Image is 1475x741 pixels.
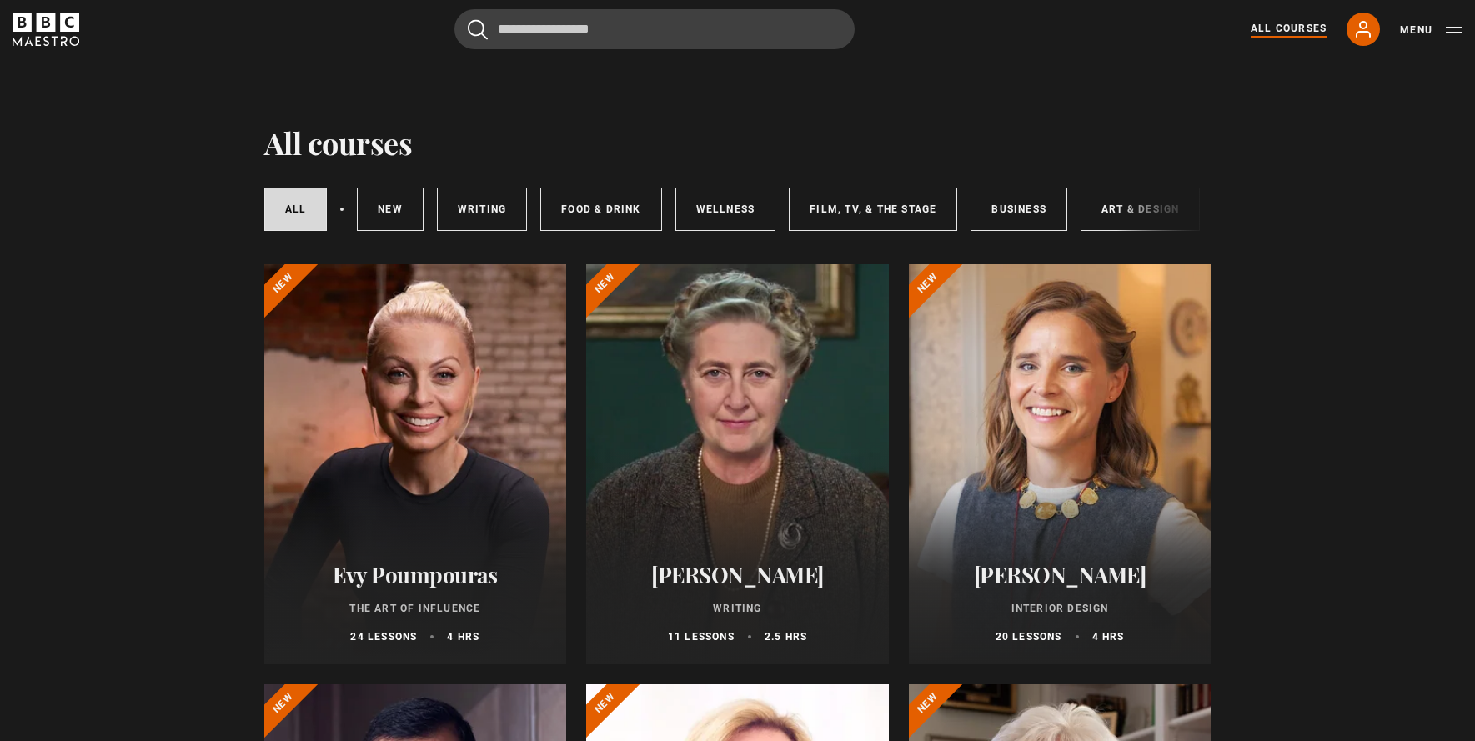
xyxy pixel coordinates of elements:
a: New [357,188,424,231]
p: 24 lessons [350,629,417,644]
p: The Art of Influence [284,601,547,616]
p: 20 lessons [996,629,1062,644]
p: 4 hrs [1092,629,1125,644]
button: Toggle navigation [1400,22,1462,38]
a: Art & Design [1081,188,1200,231]
a: Business [971,188,1067,231]
h2: [PERSON_NAME] [606,562,869,588]
a: Evy Poumpouras The Art of Influence 24 lessons 4 hrs New [264,264,567,664]
a: All [264,188,328,231]
a: Food & Drink [540,188,661,231]
p: Writing [606,601,869,616]
input: Search [454,9,855,49]
a: Film, TV, & The Stage [789,188,957,231]
svg: BBC Maestro [13,13,79,46]
button: Submit the search query [468,19,488,40]
p: Interior Design [929,601,1192,616]
a: Wellness [675,188,776,231]
h2: Evy Poumpouras [284,562,547,588]
a: All Courses [1251,21,1327,38]
a: Writing [437,188,527,231]
p: 11 lessons [668,629,735,644]
p: 4 hrs [447,629,479,644]
h2: [PERSON_NAME] [929,562,1192,588]
a: [PERSON_NAME] Interior Design 20 lessons 4 hrs New [909,264,1212,664]
h1: All courses [264,125,413,160]
a: [PERSON_NAME] Writing 11 lessons 2.5 hrs New [586,264,889,664]
p: 2.5 hrs [765,629,807,644]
